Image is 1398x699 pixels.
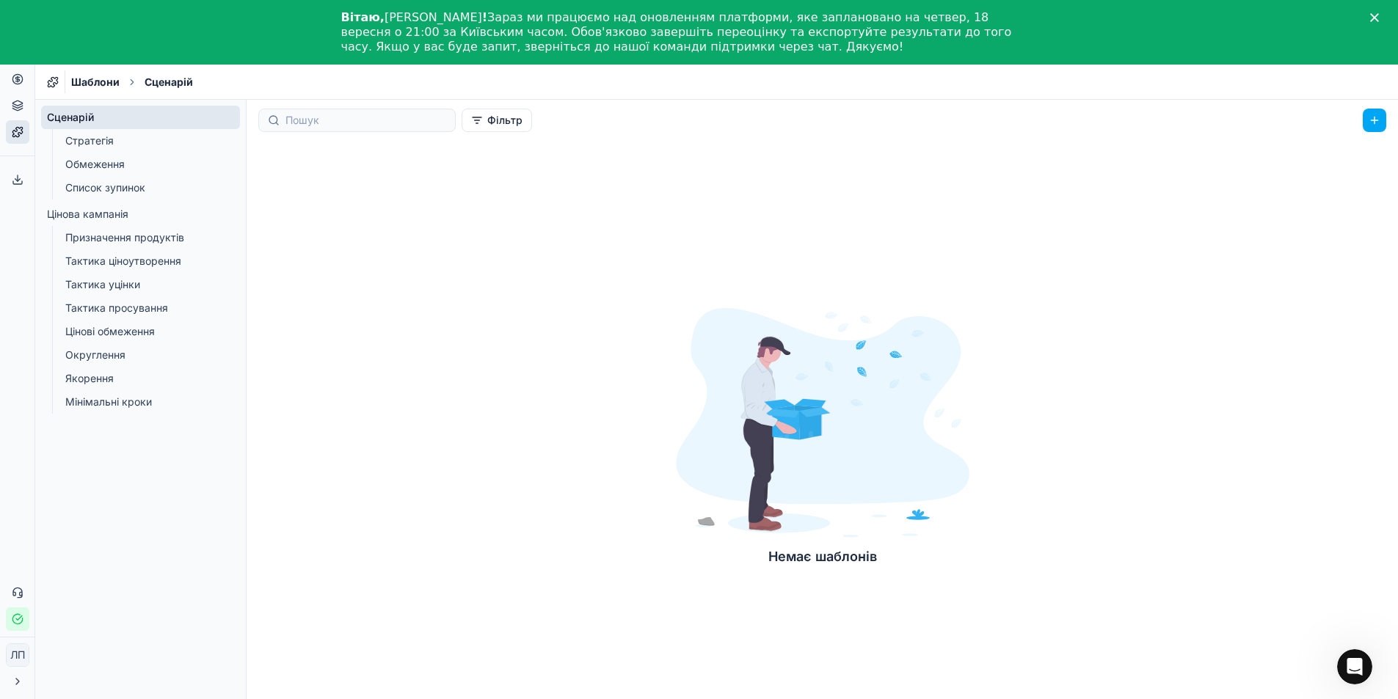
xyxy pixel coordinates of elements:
font: ! [482,10,487,24]
font: Шаблони [71,76,120,88]
a: Мінімальні кроки [59,392,222,412]
font: Обмеження [65,158,125,170]
a: Цінова кампанія [41,202,240,226]
font: [PERSON_NAME] [385,10,482,24]
a: Цінові обмеження [59,321,222,342]
font: Цінові обмеження [65,325,155,337]
button: ЛП [6,643,29,667]
a: Стратегія [59,131,222,151]
span: Сценарій [145,75,193,89]
font: Цінова кампанія [47,208,128,220]
font: Вітаю, [341,10,385,24]
button: Фільтр [462,109,532,132]
font: Сценарій [47,111,94,123]
a: Обмеження [59,154,222,175]
span: Шаблони [71,75,120,89]
font: ЛП [10,648,25,661]
font: Мінімальні кроки [65,395,152,408]
a: Тактика ціноутворення [59,251,222,271]
a: Призначення продуктів [59,227,222,248]
font: Зараз ми працюємо над оновленням платформи, яке заплановано на четвер, 18 вересня о 21:00 за Київ... [341,10,1012,54]
a: Тактика уцінки [59,274,222,295]
div: Закрити [1370,13,1385,22]
font: Округлення [65,348,125,361]
font: Тактика ціноутворення [65,255,181,267]
font: Список зупинок [65,181,145,194]
a: Сценарій [41,106,240,129]
font: Тактика уцінки [65,278,140,290]
nav: хлібні крихти [71,75,193,89]
font: Стратегія [65,134,114,147]
a: Список зупинок [59,178,222,198]
iframe: Живий чат у інтеркомі [1337,649,1372,684]
font: Призначення продуктів [65,231,184,244]
input: Пошук [285,113,446,128]
font: Тактика просування [65,301,168,314]
a: Якорення [59,368,222,389]
font: Фільтр [487,114,523,126]
a: Округлення [59,345,222,365]
a: Тактика просування [59,298,222,318]
font: Немає шаблонів [768,549,877,564]
font: Сценарій [145,76,193,88]
font: Якорення [65,372,114,384]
